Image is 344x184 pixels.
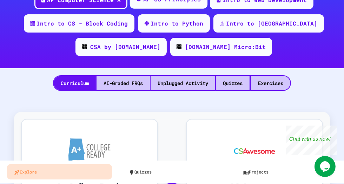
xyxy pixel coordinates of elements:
img: CS Awesome [227,130,282,172]
div: CSA by [DOMAIN_NAME] [90,43,160,51]
img: CODE_logo_RGB.png [82,44,87,49]
img: A+ College Ready [68,138,111,164]
div: Intro to Python [151,19,204,28]
div: Intro to CS - Block Coding [37,19,128,28]
div: [DOMAIN_NAME] Micro:Bit [185,43,266,51]
a: Projects [236,164,341,179]
iframe: chat widget [315,156,337,177]
img: CODE_logo_RGB.png [177,44,181,49]
div: Quizzes [216,76,250,90]
a: Explore [7,164,112,179]
div: Intro to [GEOGRAPHIC_DATA] [226,19,318,28]
div: Unplugged Activity [151,76,215,90]
a: Quizzes [122,164,227,179]
div: Exercises [251,76,290,90]
iframe: chat widget [286,126,337,155]
div: Curriculum [54,76,96,90]
div: AI-Graded FRQs [97,76,150,90]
